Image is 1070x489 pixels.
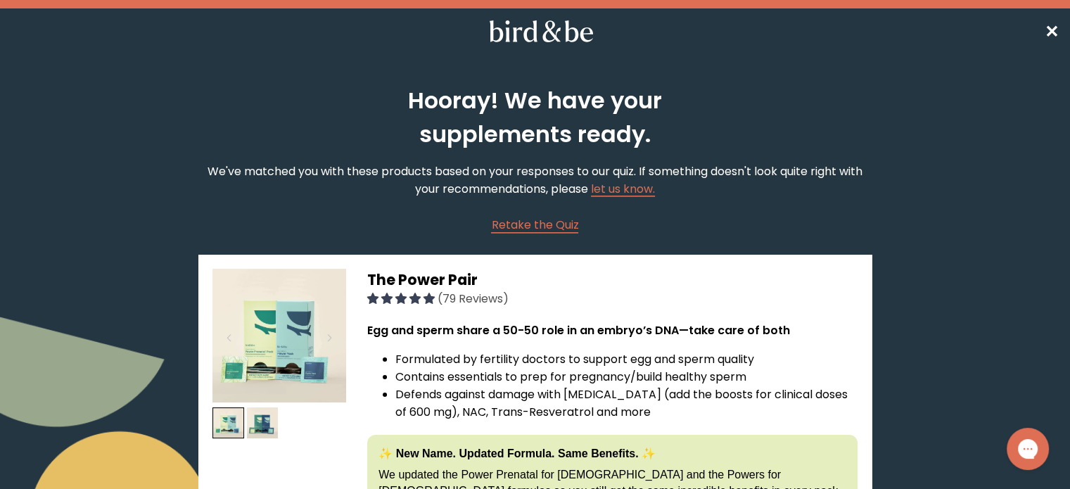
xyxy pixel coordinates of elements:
[333,84,737,151] h2: Hooray! We have your supplements ready.
[1045,20,1059,43] span: ✕
[438,291,509,307] span: (79 Reviews)
[395,386,858,421] li: Defends against damage with [MEDICAL_DATA] (add the boosts for clinical doses of 600 mg), NAC, Tr...
[1000,423,1056,475] iframe: Gorgias live chat messenger
[1045,19,1059,44] a: ✕
[247,407,279,439] img: thumbnail image
[367,322,790,338] strong: Egg and sperm share a 50-50 role in an embryo’s DNA—take care of both
[491,216,578,234] a: Retake the Quiz
[395,350,858,368] li: Formulated by fertility doctors to support egg and sperm quality
[198,163,872,198] p: We've matched you with these products based on your responses to our quiz. If something doesn't l...
[491,217,578,233] span: Retake the Quiz
[367,269,478,290] span: The Power Pair
[367,291,438,307] span: 4.92 stars
[212,407,244,439] img: thumbnail image
[212,269,346,402] img: thumbnail image
[591,181,655,197] a: let us know.
[378,447,656,459] strong: ✨ New Name. Updated Formula. Same Benefits. ✨
[395,368,858,386] li: Contains essentials to prep for pregnancy/build healthy sperm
